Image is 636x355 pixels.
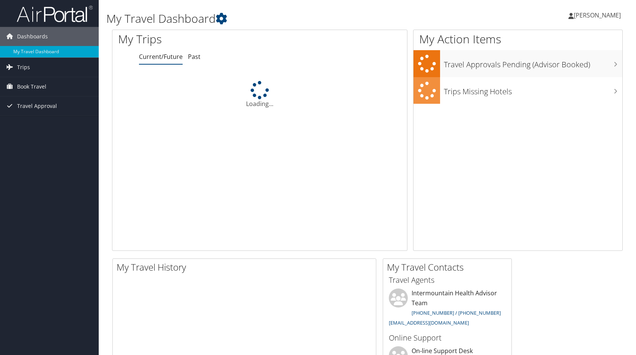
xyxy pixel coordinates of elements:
[413,50,622,77] a: Travel Approvals Pending (Advisor Booked)
[118,31,279,47] h1: My Trips
[139,52,183,61] a: Current/Future
[17,77,46,96] span: Book Travel
[385,288,510,329] li: Intermountain Health Advisor Team
[112,81,407,108] div: Loading...
[413,31,622,47] h1: My Action Items
[17,5,93,23] img: airportal-logo.png
[444,55,622,70] h3: Travel Approvals Pending (Advisor Booked)
[387,261,511,274] h2: My Travel Contacts
[444,82,622,97] h3: Trips Missing Hotels
[412,309,501,316] a: [PHONE_NUMBER] / [PHONE_NUMBER]
[413,77,622,104] a: Trips Missing Hotels
[17,58,30,77] span: Trips
[17,27,48,46] span: Dashboards
[106,11,455,27] h1: My Travel Dashboard
[389,275,506,285] h3: Travel Agents
[568,4,628,27] a: [PERSON_NAME]
[117,261,376,274] h2: My Travel History
[389,333,506,343] h3: Online Support
[188,52,200,61] a: Past
[389,319,469,326] a: [EMAIL_ADDRESS][DOMAIN_NAME]
[17,97,57,116] span: Travel Approval
[574,11,621,19] span: [PERSON_NAME]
